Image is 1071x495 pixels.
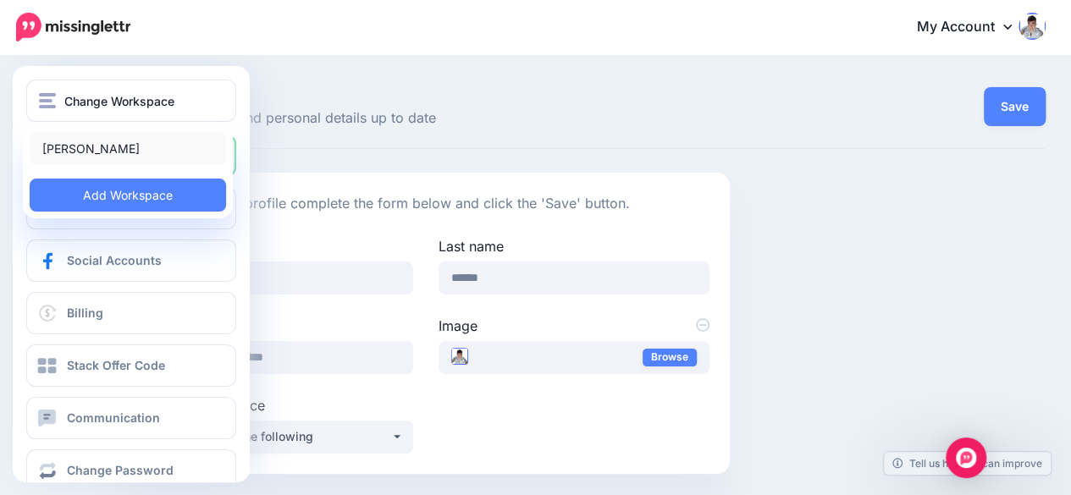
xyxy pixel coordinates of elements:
[900,7,1046,48] a: My Account
[16,13,130,41] img: Missinglettr
[67,305,103,320] span: Billing
[123,82,730,99] span: Profile
[30,132,226,165] a: [PERSON_NAME]
[643,349,697,366] a: Browse
[143,193,709,215] p: To update your profile complete the form below and click the 'Save' button.
[156,426,391,447] div: Choose one of the following
[26,292,236,334] a: Billing
[67,463,174,477] span: Change Password
[123,107,730,129] span: Keep your profile and personal details up to date
[884,452,1051,475] a: Tell us how we can improve
[26,239,236,282] a: Social Accounts
[946,437,986,478] div: Open Intercom Messenger
[26,344,236,387] a: Stack Offer Code
[26,449,236,492] a: Change Password
[26,397,236,439] a: Communication
[67,253,162,267] span: Social Accounts
[984,87,1046,126] button: Save
[26,80,236,122] button: Change Workspace
[439,316,709,336] label: Image
[143,236,413,256] label: First name
[39,93,56,108] img: menu.png
[143,395,413,415] label: Default Workspace
[67,410,160,425] span: Communication
[67,358,165,372] span: Stack Offer Code
[143,421,413,454] button: Choose one of the following
[30,179,226,212] a: Add Workspace
[451,348,468,365] img: Enda_Cusack_founder_of_BuyStocks.ai_thumb.png
[64,91,174,111] span: Change Workspace
[439,236,709,256] label: Last name
[143,316,413,336] label: Email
